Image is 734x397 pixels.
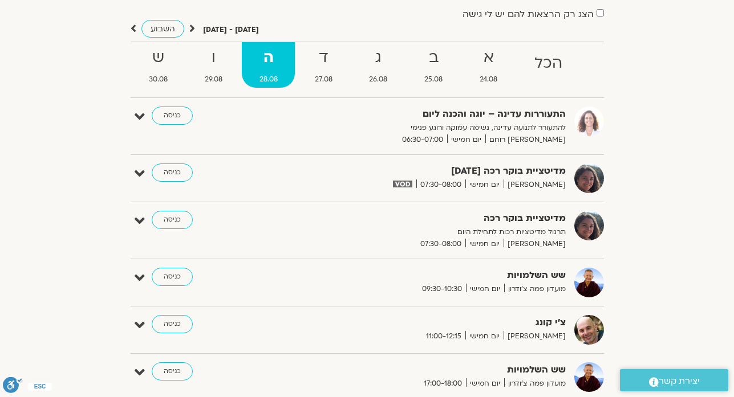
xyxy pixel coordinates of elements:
span: יום חמישי [465,238,504,250]
p: תרגול מדיטציות רכות לתחילת היום [286,226,566,238]
span: [PERSON_NAME] [504,238,566,250]
span: [PERSON_NAME] [504,330,566,342]
a: ג26.08 [352,42,405,88]
strong: התעוררות עדינה – יוגה והכנה ליום [286,107,566,122]
span: 30.08 [132,73,185,85]
span: יום חמישי [465,330,504,342]
span: 28.08 [242,73,295,85]
strong: ב [407,45,460,71]
strong: ו [187,45,240,71]
span: 11:00-12:15 [422,330,465,342]
a: כניסה [152,163,193,182]
a: א24.08 [463,42,515,88]
a: השבוע [141,20,184,38]
a: ה28.08 [242,42,295,88]
strong: מדיטציית בוקר רכה [DATE] [286,163,566,179]
strong: ה [242,45,295,71]
span: יום חמישי [466,283,504,295]
span: יצירת קשר [659,374,700,389]
strong: שש השלמויות [286,362,566,378]
span: השבוע [151,23,175,34]
strong: הכל [517,51,580,76]
strong: ד [297,45,350,71]
a: ש30.08 [132,42,185,88]
span: 06:30-07:00 [398,134,447,146]
strong: א [463,45,515,71]
span: 29.08 [187,73,240,85]
span: יום חמישי [447,134,485,146]
a: כניסה [152,107,193,125]
img: vodicon [393,181,412,187]
a: ב25.08 [407,42,460,88]
strong: צ'י קונג [286,315,566,330]
span: יום חמישי [466,378,504,390]
span: מועדון פמה צ'ודרון [504,378,566,390]
span: מועדון פמה צ'ודרון [504,283,566,295]
a: כניסה [152,362,193,380]
span: יום חמישי [465,179,504,191]
a: יצירת קשר [620,369,728,391]
label: הצג רק הרצאות להם יש לי גישה [463,9,594,19]
strong: ש [132,45,185,71]
span: 26.08 [352,73,405,85]
span: 07:30-08:00 [416,238,465,250]
span: 07:30-08:00 [416,179,465,191]
span: 17:00-18:00 [420,378,466,390]
span: [PERSON_NAME] רוחם [485,134,566,146]
a: כניסה [152,315,193,333]
a: כניסה [152,268,193,286]
a: ד27.08 [297,42,350,88]
a: כניסה [152,211,193,229]
span: 24.08 [463,73,515,85]
strong: שש השלמויות [286,268,566,283]
span: 25.08 [407,73,460,85]
a: ו29.08 [187,42,240,88]
strong: מדיטציית בוקר רכה [286,211,566,226]
p: [DATE] - [DATE] [203,24,259,36]
a: הכל [517,42,580,88]
strong: ג [352,45,405,71]
p: להתעורר לתנועה עדינה, נשימה עמוקה ורוגע פנימי [286,122,566,134]
span: 09:30-10:30 [418,283,466,295]
span: [PERSON_NAME] [504,179,566,191]
span: 27.08 [297,73,350,85]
